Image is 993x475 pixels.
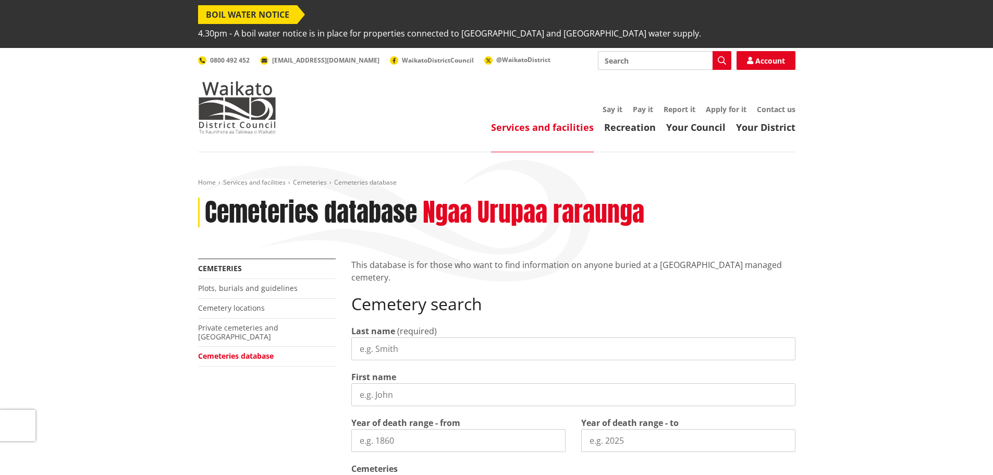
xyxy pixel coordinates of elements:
[223,178,286,187] a: Services and facilities
[666,121,726,133] a: Your Council
[198,303,265,313] a: Cemetery locations
[402,56,474,65] span: WaikatoDistrictCouncil
[633,104,653,114] a: Pay it
[664,104,695,114] a: Report it
[491,121,594,133] a: Services and facilities
[293,178,327,187] a: Cemeteries
[390,56,474,65] a: WaikatoDistrictCouncil
[198,323,278,342] a: Private cemeteries and [GEOGRAPHIC_DATA]
[334,178,397,187] span: Cemeteries database
[706,104,746,114] a: Apply for it
[260,56,379,65] a: [EMAIL_ADDRESS][DOMAIN_NAME]
[351,294,795,314] h2: Cemetery search
[737,51,795,70] a: Account
[198,81,276,133] img: Waikato District Council - Te Kaunihera aa Takiwaa o Waikato
[351,462,398,475] label: Cemeteries
[351,383,795,406] input: e.g. John
[198,351,274,361] a: Cemeteries database
[484,55,550,64] a: @WaikatoDistrict
[757,104,795,114] a: Contact us
[604,121,656,133] a: Recreation
[272,56,379,65] span: [EMAIL_ADDRESS][DOMAIN_NAME]
[198,5,297,24] span: BOIL WATER NOTICE
[397,325,437,337] span: (required)
[581,417,679,429] label: Year of death range - to
[198,56,250,65] a: 0800 492 452
[198,263,242,273] a: Cemeteries
[351,259,795,284] p: This database is for those who want to find information on anyone buried at a [GEOGRAPHIC_DATA] m...
[198,283,298,293] a: Plots, burials and guidelines
[598,51,731,70] input: Search input
[736,121,795,133] a: Your District
[198,24,701,43] span: 4.30pm - A boil water notice is in place for properties connected to [GEOGRAPHIC_DATA] and [GEOGR...
[198,178,216,187] a: Home
[351,371,396,383] label: First name
[603,104,622,114] a: Say it
[351,337,795,360] input: e.g. Smith
[496,55,550,64] span: @WaikatoDistrict
[423,198,644,228] h2: Ngaa Urupaa raraunga
[351,325,395,337] label: Last name
[351,429,566,452] input: e.g. 1860
[351,417,460,429] label: Year of death range - from
[205,198,417,228] h1: Cemeteries database
[581,429,795,452] input: e.g. 2025
[198,178,795,187] nav: breadcrumb
[210,56,250,65] span: 0800 492 452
